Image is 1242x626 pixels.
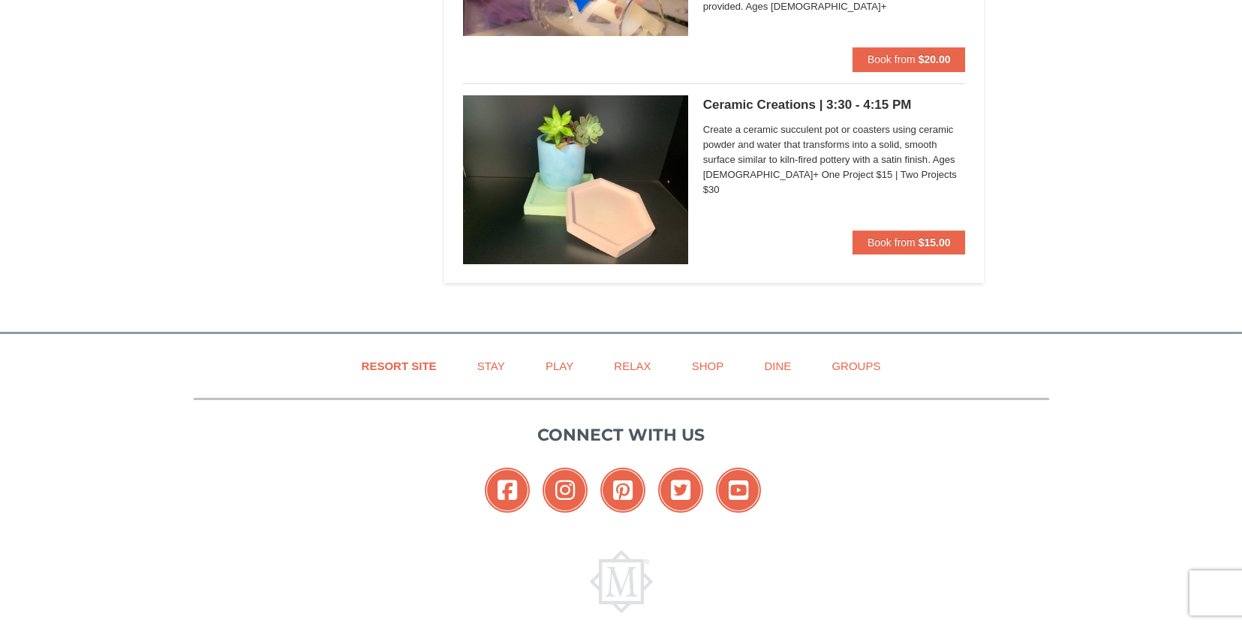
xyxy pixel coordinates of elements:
a: Resort Site [343,349,456,383]
a: Groups [813,349,899,383]
a: Dine [745,349,810,383]
a: Play [527,349,592,383]
a: Relax [595,349,669,383]
img: Massanutten Resort Logo [590,550,653,613]
button: Book from $15.00 [853,230,966,254]
span: Create a ceramic succulent pot or coasters using ceramic powder and water that transforms into a ... [703,122,966,197]
h5: Ceramic Creations | 3:30 - 4:15 PM [703,98,966,113]
a: Stay [459,349,524,383]
p: Connect with us [194,423,1049,447]
img: 6619869-1699-baa8dbd7.png [463,95,688,264]
span: Book from [868,53,916,65]
button: Book from $20.00 [853,47,966,71]
strong: $20.00 [919,53,951,65]
a: Shop [673,349,743,383]
span: Book from [868,236,916,248]
strong: $15.00 [919,236,951,248]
